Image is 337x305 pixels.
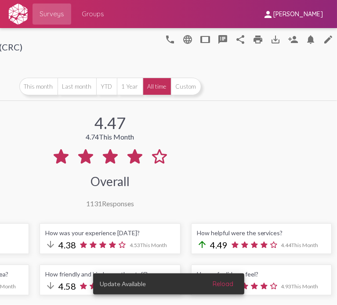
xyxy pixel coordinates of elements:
[143,78,171,95] button: All time
[33,4,71,25] a: Surveys
[40,6,64,22] span: Surveys
[100,280,146,288] span: Update Available
[58,240,76,250] span: 4.38
[7,3,29,25] img: white-logo-only.svg
[256,6,330,22] button: [PERSON_NAME]
[232,30,249,48] button: Share
[82,6,104,22] span: Groups
[284,30,302,48] button: Person
[96,78,117,95] button: YTD
[281,283,319,290] span: 4.93
[45,270,174,278] div: How friendly and kind were the staff?
[210,240,228,250] span: 4.49
[197,239,207,250] mat-icon: arrow_upward
[323,34,333,45] mat-icon: language
[182,34,193,45] mat-icon: language
[165,34,175,45] mat-icon: language
[270,34,281,45] mat-icon: Download
[214,30,232,48] button: speaker_notes
[161,30,179,48] button: language
[117,78,143,95] button: 1 Year
[45,229,174,237] div: How was your experience [DATE]?
[86,133,134,141] div: 4.74
[263,9,273,20] mat-icon: person
[305,34,316,45] mat-icon: Bell
[19,78,58,95] button: This month
[200,34,210,45] mat-icon: tablet
[91,174,130,189] div: Overall
[292,242,319,248] span: This Month
[58,281,76,291] span: 4.58
[45,280,56,291] mat-icon: arrow_downward
[94,113,126,133] div: 4.47
[281,242,319,248] span: 4.44
[267,30,284,48] button: Download
[58,78,96,95] button: Last month
[197,270,326,278] div: How safe did you feel?
[253,34,263,45] mat-icon: print
[86,199,102,208] span: 1131
[249,30,267,48] a: print
[99,133,134,141] span: This Month
[213,280,234,288] span: Reload
[319,30,337,48] a: language
[196,30,214,48] button: tablet
[171,78,201,95] button: Custom
[288,34,298,45] mat-icon: Person
[273,11,323,18] span: [PERSON_NAME]
[75,4,111,25] a: Groups
[235,34,246,45] mat-icon: Share
[45,239,56,250] mat-icon: arrow_downward
[206,276,241,292] button: Reload
[302,30,319,48] button: Bell
[140,242,167,248] span: This Month
[197,229,326,237] div: How helpful were the services?
[86,199,134,208] div: Responses
[217,34,228,45] mat-icon: speaker_notes
[292,283,319,290] span: This Month
[130,242,167,248] span: 4.53
[179,30,196,48] button: language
